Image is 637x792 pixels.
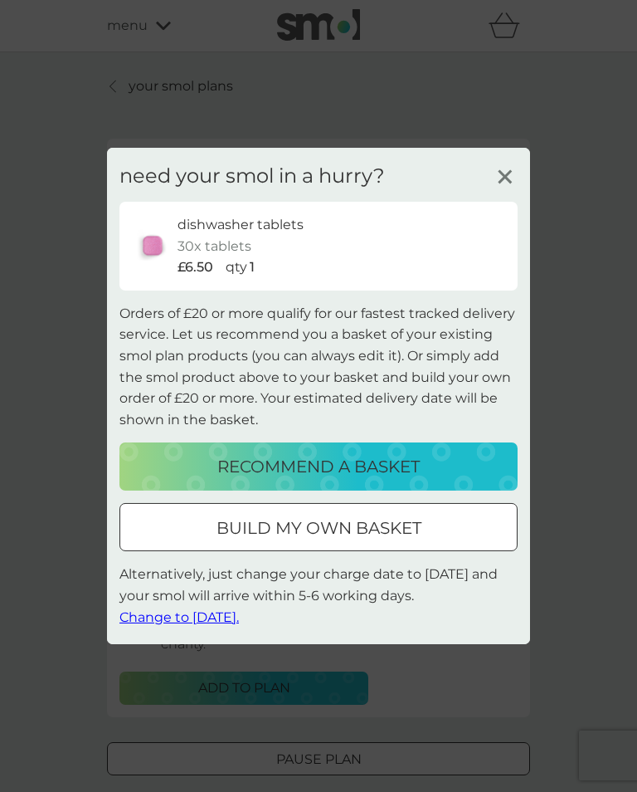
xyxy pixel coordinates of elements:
[250,257,255,278] p: 1
[119,564,518,628] p: Alternatively, just change your charge date to [DATE] and your smol will arrive within 5-6 workin...
[119,303,518,431] p: Orders of £20 or more qualify for our fastest tracked delivery service. Let us recommend you a ba...
[177,236,251,257] p: 30x tablets
[119,609,239,624] span: Change to [DATE].
[177,214,304,236] p: dishwasher tablets
[119,164,385,188] h3: need your smol in a hurry?
[226,257,247,278] p: qty
[119,503,518,551] button: build my own basket
[177,257,213,278] p: £6.50
[216,515,421,541] p: build my own basket
[217,453,420,480] p: recommend a basket
[119,442,518,491] button: recommend a basket
[119,606,239,628] button: Change to [DATE].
